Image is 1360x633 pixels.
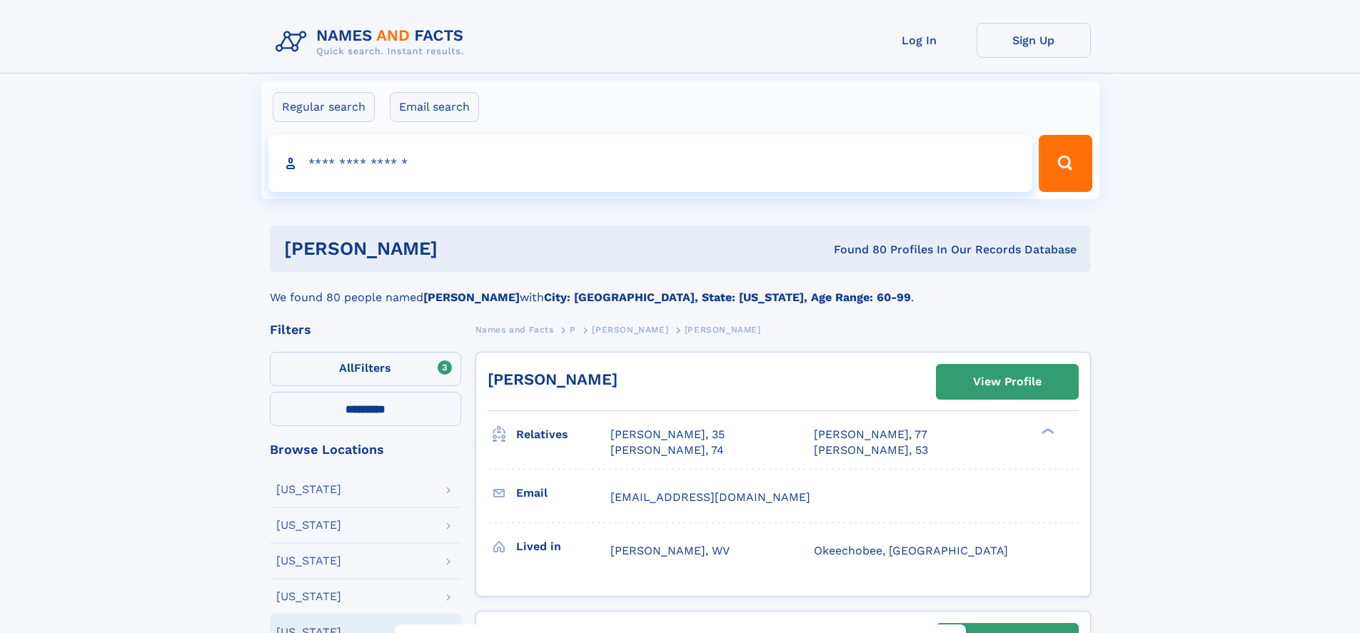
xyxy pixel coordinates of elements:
[977,23,1091,58] a: Sign Up
[635,242,1077,258] div: Found 80 Profiles In Our Records Database
[570,320,576,338] a: P
[276,591,341,602] div: [US_STATE]
[592,320,668,338] a: [PERSON_NAME]
[268,135,1033,192] input: search input
[270,23,475,61] img: Logo Names and Facts
[516,481,610,505] h3: Email
[270,323,461,336] div: Filters
[284,240,636,258] h1: [PERSON_NAME]
[544,290,911,304] b: City: [GEOGRAPHIC_DATA], State: [US_STATE], Age Range: 60-99
[270,443,461,456] div: Browse Locations
[610,427,725,442] a: [PERSON_NAME], 35
[1038,427,1055,436] div: ❯
[270,352,461,386] label: Filters
[270,272,1091,306] div: We found 80 people named with .
[339,361,354,375] span: All
[276,484,341,495] div: [US_STATE]
[516,535,610,559] h3: Lived in
[276,520,341,531] div: [US_STATE]
[273,92,375,122] label: Regular search
[570,325,576,335] span: P
[423,290,520,304] b: [PERSON_NAME]
[814,427,927,442] a: [PERSON_NAME], 77
[610,544,730,557] span: [PERSON_NAME], WV
[610,442,724,458] a: [PERSON_NAME], 74
[610,490,810,504] span: [EMAIL_ADDRESS][DOMAIN_NAME]
[475,320,554,338] a: Names and Facts
[390,92,479,122] label: Email search
[973,365,1042,398] div: View Profile
[814,544,1008,557] span: Okeechobee, [GEOGRAPHIC_DATA]
[862,23,977,58] a: Log In
[276,555,341,567] div: [US_STATE]
[685,325,761,335] span: [PERSON_NAME]
[488,370,618,388] a: [PERSON_NAME]
[937,365,1078,399] a: View Profile
[592,325,668,335] span: [PERSON_NAME]
[1039,135,1092,192] button: Search Button
[814,442,928,458] a: [PERSON_NAME], 53
[516,422,610,447] h3: Relatives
